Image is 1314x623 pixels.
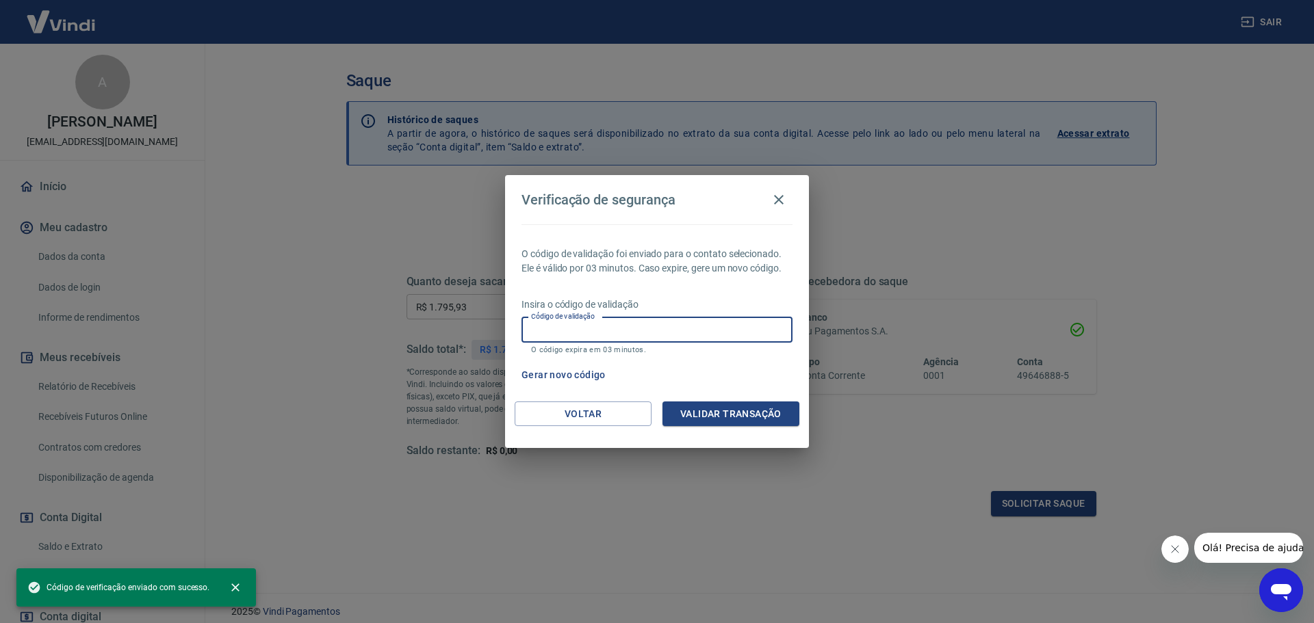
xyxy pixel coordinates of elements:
label: Código de validação [531,311,595,321]
p: O código de validação foi enviado para o contato selecionado. Ele é válido por 03 minutos. Caso e... [521,247,793,276]
p: O código expira em 03 minutos. [531,345,783,354]
span: Olá! Precisa de ajuda? [8,10,115,21]
iframe: Mensagem da empresa [1194,533,1303,563]
button: Gerar novo código [516,362,611,388]
p: Insira o código de validação [521,297,793,312]
button: Voltar [515,401,652,427]
button: Validar transação [662,401,799,427]
iframe: Botão para abrir a janela de mensagens [1259,568,1303,612]
h4: Verificação de segurança [521,191,675,208]
button: close [220,572,250,602]
span: Código de verificação enviado com sucesso. [27,581,209,594]
iframe: Fechar mensagem [1161,535,1189,563]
